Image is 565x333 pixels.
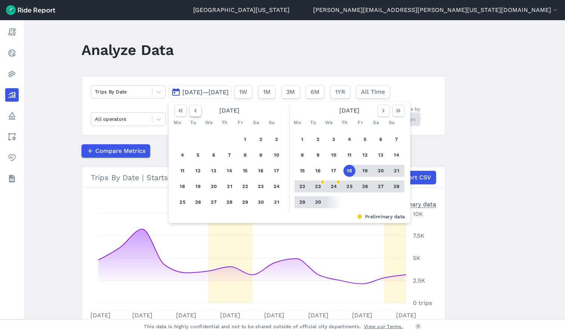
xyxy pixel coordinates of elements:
span: 1W [239,87,247,96]
button: 23 [255,181,267,192]
button: 21 [390,165,402,177]
button: 29 [239,196,251,208]
span: 6M [311,87,319,96]
tspan: [DATE] [132,312,152,319]
button: 8 [296,149,308,161]
button: 30 [255,196,267,208]
span: Export CSV [398,173,431,182]
button: 22 [239,181,251,192]
button: 27 [208,196,220,208]
button: 10 [328,149,340,161]
div: [DATE] [172,105,287,117]
button: [PERSON_NAME][EMAIL_ADDRESS][PERSON_NAME][US_STATE][DOMAIN_NAME] [313,6,559,15]
button: 4 [176,149,188,161]
button: 9 [255,149,267,161]
button: 3M [281,85,300,99]
a: [GEOGRAPHIC_DATA][US_STATE] [193,6,290,15]
span: [DATE]—[DATE] [182,89,229,96]
button: 8 [239,149,251,161]
tspan: [DATE] [264,312,284,319]
button: 1 [296,133,308,145]
div: [DATE] [291,105,407,117]
button: 5 [359,133,371,145]
a: Areas [5,130,19,144]
button: 9 [312,149,324,161]
div: Sa [250,117,262,129]
button: 23 [312,181,324,192]
button: 17 [328,165,340,177]
tspan: 5K [413,255,420,262]
span: Compare Metrics [95,147,145,155]
button: 30 [312,196,324,208]
button: 1YR [330,85,350,99]
button: 20 [208,181,220,192]
tspan: [DATE] [220,312,240,319]
tspan: [DATE] [396,312,416,319]
div: Th [339,117,351,129]
button: 27 [375,181,387,192]
tspan: 10K [413,210,423,218]
button: 18 [343,165,355,177]
button: 17 [271,165,282,177]
button: 28 [390,181,402,192]
button: 13 [208,165,220,177]
div: Sa [370,117,382,129]
button: All Time [356,85,390,99]
button: 5 [192,149,204,161]
button: 19 [192,181,204,192]
button: 29 [296,196,308,208]
button: 21 [223,181,235,192]
button: 28 [223,196,235,208]
a: Policy [5,109,19,123]
button: 16 [312,165,324,177]
button: 10 [271,149,282,161]
button: 19 [359,165,371,177]
button: 7 [223,149,235,161]
div: We [323,117,335,129]
button: 2 [312,133,324,145]
tspan: 7.5K [413,232,424,239]
a: Report [5,25,19,39]
tspan: 2.5K [413,277,425,284]
button: 7 [390,133,402,145]
span: 1YR [335,87,345,96]
div: Su [266,117,278,129]
div: Th [219,117,231,129]
button: 6 [375,133,387,145]
button: 4 [343,133,355,145]
a: Realtime [5,46,19,60]
button: 3 [271,133,282,145]
button: 15 [296,165,308,177]
div: Preliminary data [388,200,436,208]
button: 12 [359,149,371,161]
span: 3M [286,87,295,96]
button: 24 [271,181,282,192]
button: 24 [328,181,340,192]
button: 26 [192,196,204,208]
div: Fr [234,117,246,129]
img: Ride Report [6,5,55,15]
button: 14 [390,149,402,161]
div: Su [386,117,398,129]
a: Analyze [5,88,19,102]
button: 14 [223,165,235,177]
button: 26 [359,181,371,192]
button: Compare Metrics [81,144,150,158]
button: 25 [176,196,188,208]
button: 6M [306,85,324,99]
button: 11 [343,149,355,161]
a: Health [5,151,19,164]
div: Trips By Date | Starts [91,171,436,184]
div: We [203,117,215,129]
button: 12 [192,165,204,177]
button: 15 [239,165,251,177]
tspan: [DATE] [308,312,328,319]
button: 16 [255,165,267,177]
div: Mo [291,117,303,129]
tspan: 0 trips [413,299,432,306]
span: 1M [263,87,271,96]
button: 1W [234,85,252,99]
span: All Time [361,87,385,96]
div: Fr [354,117,366,129]
button: 6 [208,149,220,161]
